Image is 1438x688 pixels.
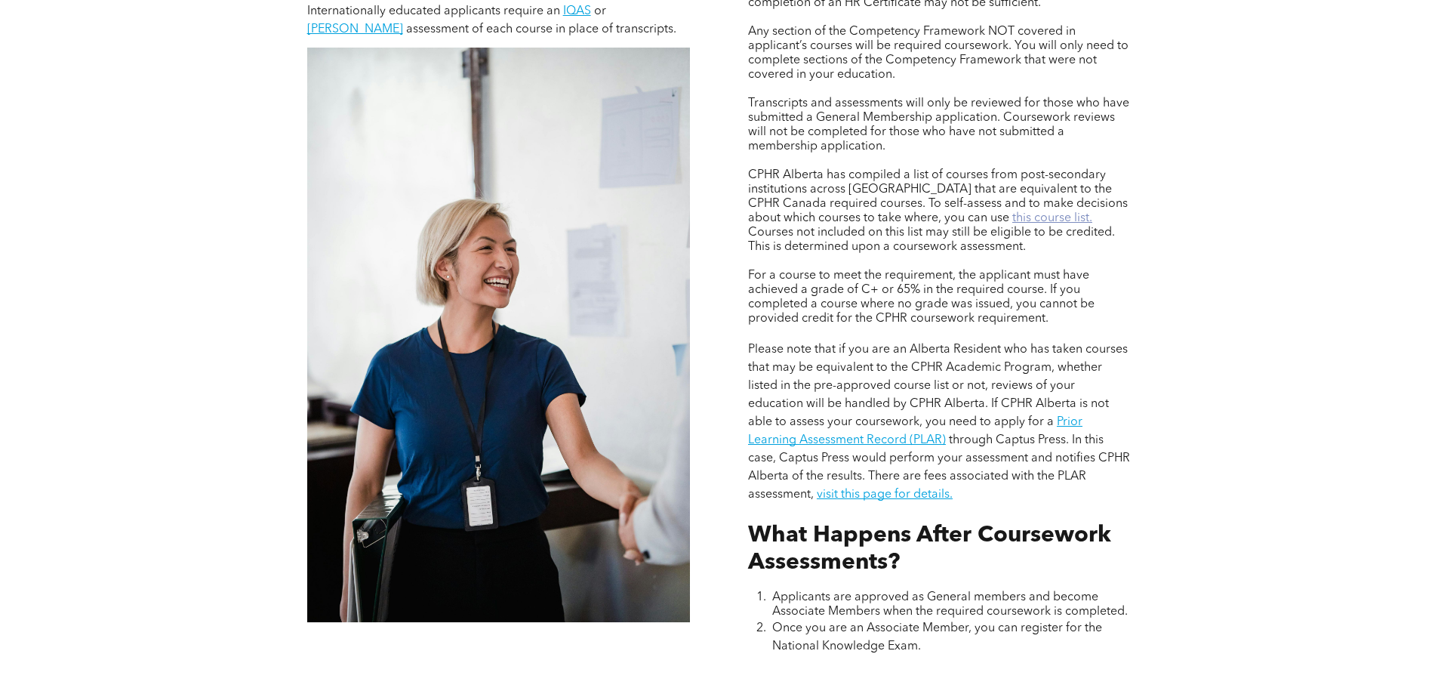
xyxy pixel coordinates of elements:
span: Once you are an Associate Member, you can register for the National Knowledge Exam. [772,622,1102,653]
span: Please note that if you are an Alberta Resident who has taken courses that may be equivalent to t... [748,344,1128,428]
span: For a course to meet the requirement, the applicant must have achieved a grade of C+ or 65% in th... [748,270,1095,325]
span: Any section of the Competency Framework NOT covered in applicant’s courses will be required cours... [748,26,1129,81]
span: CPHR Alberta has compiled a list of courses from post-secondary institutions across [GEOGRAPHIC_D... [748,169,1128,224]
span: assessment of each course in place of transcripts. [406,23,676,35]
span: Applicants are approved as General members and become Associate Members when the required coursew... [772,591,1128,618]
a: this course list. [1012,212,1092,224]
span: or [594,5,606,17]
a: [PERSON_NAME] [307,23,403,35]
img: A woman is shaking hands with a man in an office. [307,48,690,622]
a: IQAS [563,5,591,17]
a: visit this page for details. [817,489,953,501]
span: Courses not included on this list may still be eligible to be credited. This is determined upon a... [748,227,1115,253]
span: Transcripts and assessments will only be reviewed for those who have submitted a General Membersh... [748,97,1129,153]
span: Internationally educated applicants require an [307,5,560,17]
span: What Happens After Coursework Assessments? [748,524,1111,574]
